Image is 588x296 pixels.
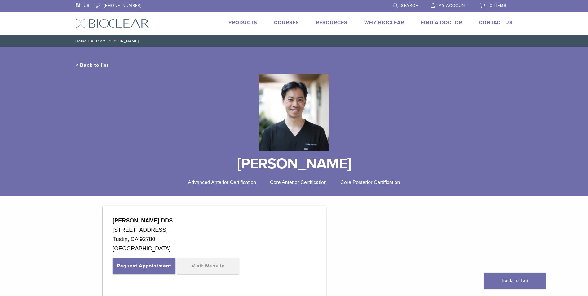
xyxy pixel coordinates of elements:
[228,20,257,26] a: Products
[113,218,173,224] strong: [PERSON_NAME] DDS
[188,180,256,185] span: Advanced Anterior Certification
[87,39,91,43] span: /
[270,180,327,185] span: Core Anterior Certification
[113,225,316,235] div: [STREET_ADDRESS]
[76,62,108,68] a: < Back to list
[479,20,513,26] a: Contact Us
[177,258,239,274] a: Visit Website
[490,3,506,8] span: 0 items
[421,20,462,26] a: Find A Doctor
[71,35,517,47] nav: Author: [PERSON_NAME]
[340,180,400,185] span: Core Posterior Certification
[73,39,87,43] a: Home
[364,20,404,26] a: Why Bioclear
[401,3,418,8] span: Search
[316,20,347,26] a: Resources
[76,19,149,28] img: Bioclear
[113,258,175,274] button: Request Appointment
[113,235,316,253] div: Tustin, CA 92780 [GEOGRAPHIC_DATA]
[259,74,329,151] img: Bioclear
[274,20,299,26] a: Courses
[438,3,467,8] span: My Account
[484,273,546,289] a: Back To Top
[76,156,513,171] h1: [PERSON_NAME]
